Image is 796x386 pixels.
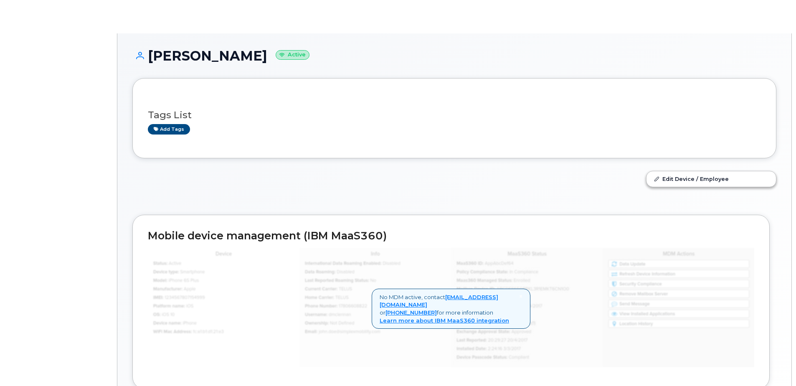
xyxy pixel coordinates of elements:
[148,248,754,367] img: mdm_maas360_data_lg-147edf4ce5891b6e296acbe60ee4acd306360f73f278574cfef86ac192ea0250.jpg
[148,110,761,120] h3: Tags List
[385,309,437,316] a: [PHONE_NUMBER]
[372,289,530,329] div: No MDM active, contact or for more information
[148,124,190,135] a: Add tags
[148,230,754,242] h2: Mobile device management (IBM MaaS360)
[132,48,776,63] h1: [PERSON_NAME]
[519,293,522,300] a: Close
[380,317,509,324] a: Learn more about IBM MaaS360 integration
[380,294,498,308] a: [EMAIL_ADDRESS][DOMAIN_NAME]
[519,292,522,300] span: ×
[276,50,309,60] small: Active
[646,171,776,186] a: Edit Device / Employee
